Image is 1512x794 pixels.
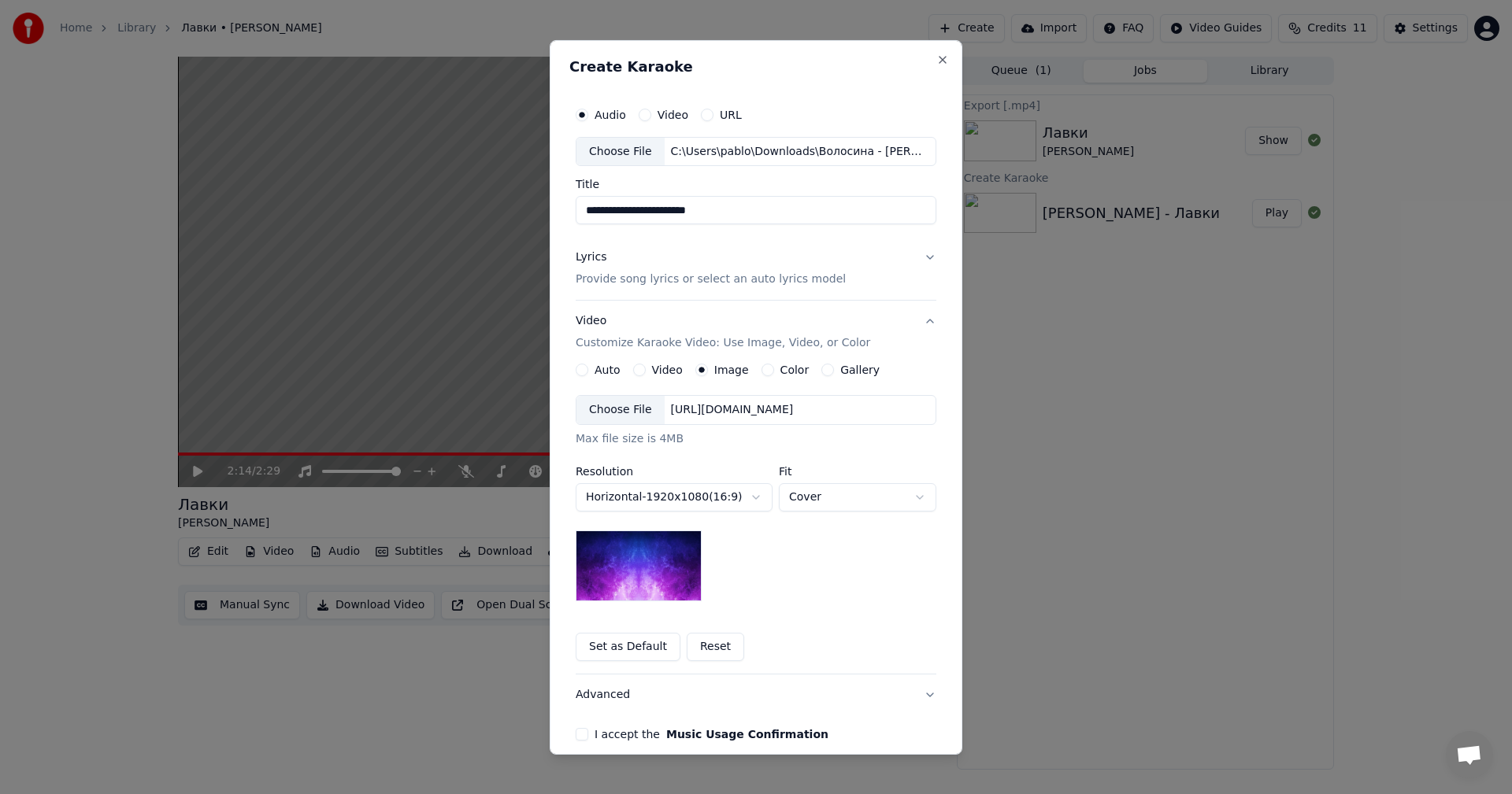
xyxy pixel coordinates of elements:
div: Choose File [576,396,665,424]
p: Provide song lyrics or select an auto lyrics model [576,271,846,287]
div: C:\Users\pablo\Downloads\Волосина - [PERSON_NAME].mp3 [665,143,932,159]
label: I accept the [595,729,828,740]
button: Set as Default [576,633,680,661]
button: I accept the [666,729,828,740]
label: Auto [595,364,621,375]
label: Gallery [840,364,880,375]
div: Choose File [576,137,665,165]
div: Max file size is 4MB [576,431,936,447]
label: Image [714,364,749,375]
p: Customize Karaoke Video: Use Image, Video, or Color [576,335,870,351]
label: Video [658,109,688,120]
h2: Create Karaoke [569,59,943,73]
button: Advanced [576,674,936,715]
label: Color [780,364,810,375]
label: Fit [779,466,936,477]
button: VideoCustomize Karaoke Video: Use Image, Video, or Color [576,301,936,364]
button: Reset [687,633,744,661]
div: Video [576,313,870,351]
label: URL [720,109,742,120]
label: Video [652,364,683,375]
label: Audio [595,109,626,120]
div: [URL][DOMAIN_NAME] [665,402,800,418]
label: Resolution [576,466,773,477]
label: Title [576,179,936,190]
div: Lyrics [576,249,606,265]
div: VideoCustomize Karaoke Video: Use Image, Video, or Color [576,364,936,674]
button: LyricsProvide song lyrics or select an auto lyrics model [576,237,936,300]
